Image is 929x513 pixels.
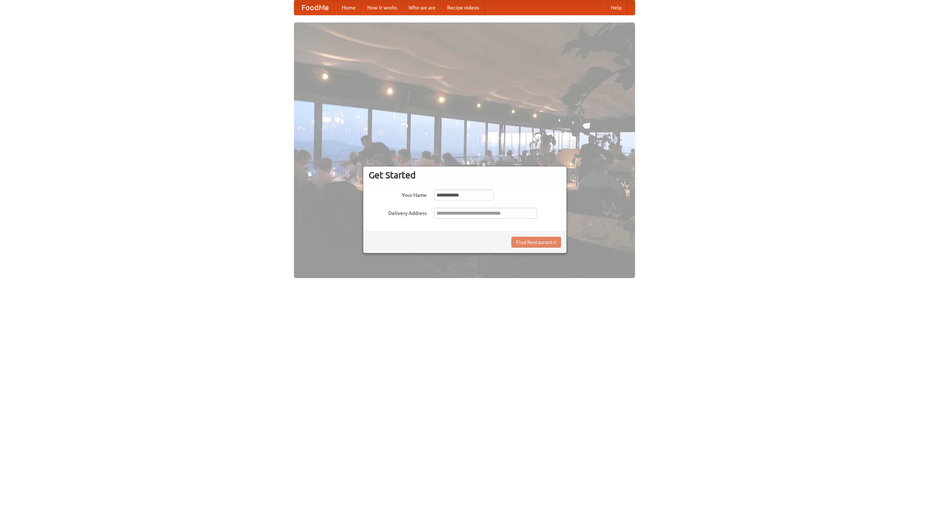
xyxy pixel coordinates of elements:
h3: Get Started [369,170,561,181]
a: How it works [361,0,403,15]
a: Home [336,0,361,15]
a: FoodMe [294,0,336,15]
label: Delivery Address [369,208,427,217]
button: Find Restaurants! [511,237,561,248]
a: Who we are [403,0,441,15]
a: Recipe videos [441,0,485,15]
label: Your Name [369,190,427,199]
a: Help [605,0,627,15]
